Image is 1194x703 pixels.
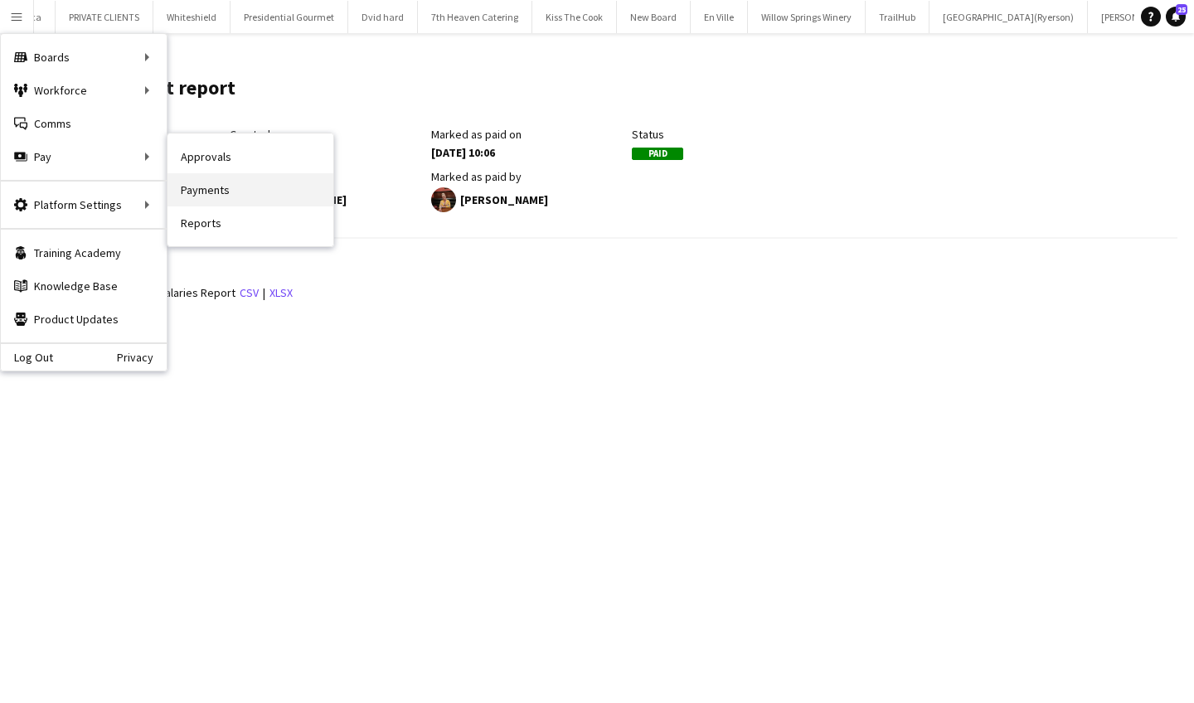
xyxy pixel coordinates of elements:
[617,1,691,33] button: New Board
[691,1,748,33] button: En Ville
[748,1,866,33] button: Willow Springs Winery
[231,1,348,33] button: Presidential Gourmet
[1,41,167,74] div: Boards
[348,1,418,33] button: Dvid hard
[153,1,231,33] button: Whiteshield
[632,148,683,160] span: Paid
[1,269,167,303] a: Knowledge Base
[167,140,333,173] a: Approvals
[1,351,53,364] a: Log Out
[230,127,422,142] div: Created on
[269,285,293,300] a: xlsx
[167,206,333,240] a: Reports
[1,107,167,140] a: Comms
[56,1,153,33] button: PRIVATE CLIENTS
[29,255,1177,270] h3: Reports
[431,187,624,212] div: [PERSON_NAME]
[117,351,167,364] a: Privacy
[866,1,929,33] button: TrailHub
[431,145,624,160] div: [DATE] 10:06
[929,1,1088,33] button: [GEOGRAPHIC_DATA](Ryerson)
[1166,7,1186,27] a: 25
[1,74,167,107] div: Workforce
[431,169,624,184] div: Marked as paid by
[1,236,167,269] a: Training Academy
[240,285,259,300] a: csv
[29,283,1177,303] div: |
[632,127,824,142] div: Status
[418,1,532,33] button: 7th Heaven Catering
[431,127,624,142] div: Marked as paid on
[532,1,617,33] button: Kiss The Cook
[1,140,167,173] div: Pay
[1,303,167,336] a: Product Updates
[167,173,333,206] a: Payments
[1176,4,1187,15] span: 25
[1,188,167,221] div: Platform Settings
